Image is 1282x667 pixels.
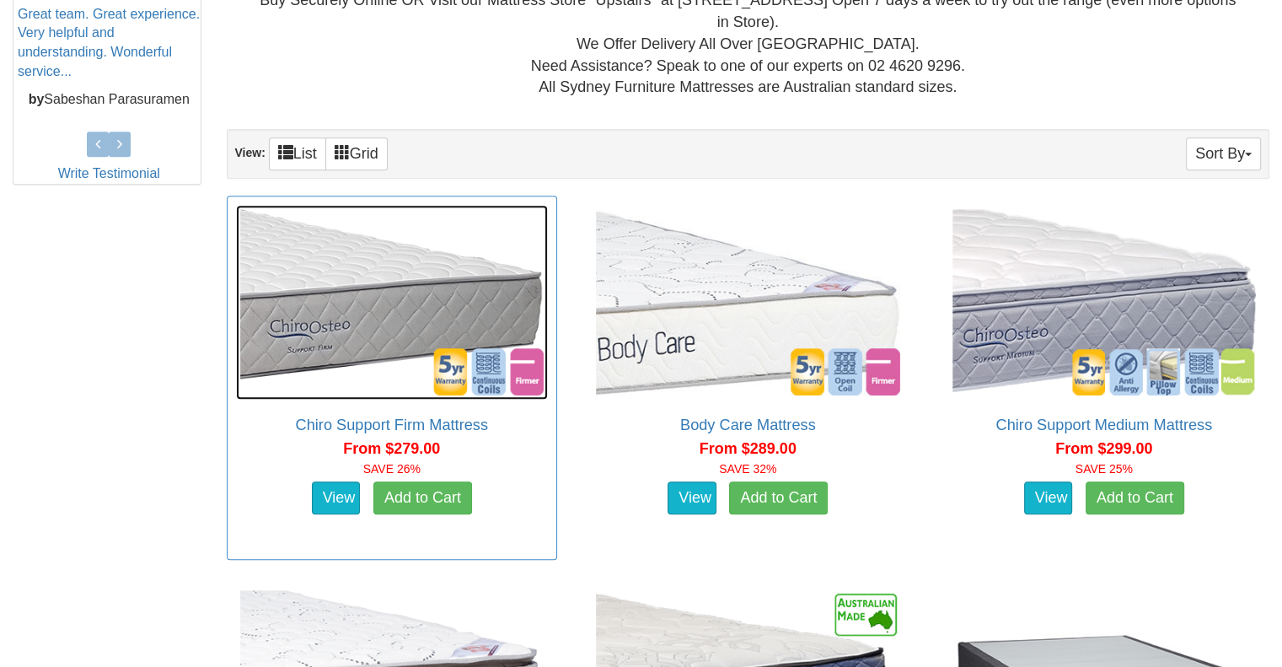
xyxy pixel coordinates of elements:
[373,481,472,515] a: Add to Cart
[235,146,266,159] strong: View:
[592,205,904,400] img: Body Care Mattress
[995,417,1212,433] a: Chiro Support Medium Mattress
[1186,137,1261,170] button: Sort By
[18,6,200,78] a: Great team. Great experience. Very helpful and understanding. Wonderful service...
[1024,481,1073,515] a: View
[948,205,1261,400] img: Chiro Support Medium Mattress
[312,481,361,515] a: View
[18,89,201,109] p: Sabeshan Parasuramen
[363,462,421,476] font: SAVE 26%
[1075,462,1133,476] font: SAVE 25%
[668,481,716,515] a: View
[700,440,797,457] span: From $289.00
[296,417,488,433] a: Chiro Support Firm Mattress
[269,137,326,170] a: List
[236,205,549,400] img: Chiro Support Firm Mattress
[719,462,776,476] font: SAVE 32%
[680,417,816,433] a: Body Care Mattress
[58,166,160,180] a: Write Testimonial
[1086,481,1184,515] a: Add to Cart
[29,91,45,105] b: by
[729,481,828,515] a: Add to Cart
[325,137,388,170] a: Grid
[1055,440,1152,457] span: From $299.00
[343,440,440,457] span: From $279.00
